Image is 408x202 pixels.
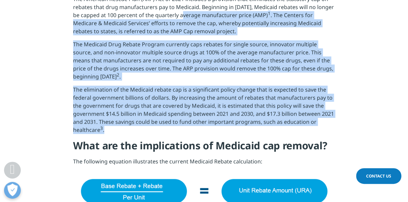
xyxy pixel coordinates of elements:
[366,173,391,179] span: Contact Us
[73,157,335,170] p: The following equation illustrates the current Medicaid Rebate calculation:
[73,139,335,157] h4: What are the implications of Medicaid cap removal?
[356,168,401,184] a: Contact Us
[4,182,21,199] button: Open Preferences
[73,86,335,139] p: The elimination of the Medicaid rebate cap is a significant policy change that is expected to sav...
[73,40,335,86] p: The Medicaid Drug Rebate Program currently caps rebates for single source, innovator multiple sou...
[100,125,103,131] sup: 3
[268,10,271,16] sup: 1
[117,72,119,78] sup: 2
